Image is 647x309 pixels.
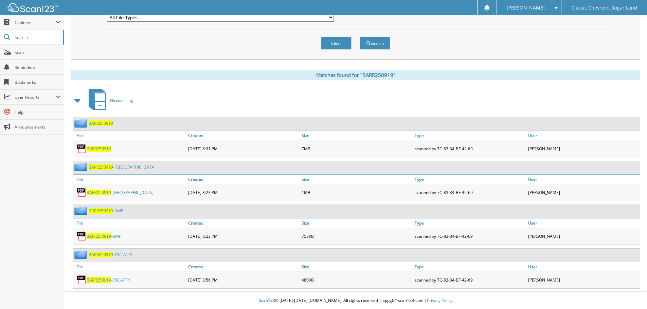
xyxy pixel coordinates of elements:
img: folder2.png [74,119,89,128]
a: Size [300,218,413,228]
div: [DATE] 8:23 PM [186,186,300,199]
a: File [73,262,186,271]
span: [PERSON_NAME] [507,6,545,10]
div: © [DATE]-[DATE] [DOMAIN_NAME]. All rights reserved | appg04-scan123-com | [64,292,647,309]
span: BARR250919 [89,208,113,214]
a: BARR250919-VSC-ATPI [89,252,132,257]
div: [DATE] 3:56 PM [186,273,300,287]
span: BARR250919 [87,277,111,283]
a: Type [413,262,526,271]
span: Help [15,109,60,115]
a: File [73,218,186,228]
div: scanned by 7C-83-34-BF-42-69 [413,142,526,155]
div: [PERSON_NAME] [526,229,640,243]
a: Created [186,218,300,228]
span: BARR250919 [87,190,111,195]
div: [DATE] 8:31 PM [186,142,300,155]
a: Size [300,175,413,184]
a: Created [186,262,300,271]
span: Scan123 [259,297,275,303]
a: BARR250919-VSC-ATPI [87,277,130,283]
a: File [73,131,186,140]
a: Needs Filing [85,87,133,114]
span: Reminders [15,64,60,70]
span: Classic Chevrolet Sugar Land [571,6,637,10]
a: BARR250919-AMP [87,233,121,239]
span: User Reports [15,94,56,100]
a: File [73,175,186,184]
span: Bookmarks [15,79,60,85]
div: [PERSON_NAME] [526,186,640,199]
a: BARR250919-[GEOGRAPHIC_DATA] [89,164,156,170]
span: BARR250919 [87,233,111,239]
a: BARR250919 [87,146,111,152]
a: User [526,175,640,184]
div: 1MB [300,186,413,199]
img: PDF.png [76,231,87,241]
div: 7MB [300,142,413,155]
button: Search [360,37,390,50]
a: Type [413,218,526,228]
div: 480KB [300,273,413,287]
img: PDF.png [76,187,87,197]
div: [PERSON_NAME] [526,273,640,287]
span: Search [15,35,59,40]
span: BARR250919 [89,252,113,257]
img: folder2.png [74,207,89,215]
a: Size [300,262,413,271]
div: [PERSON_NAME] [526,142,640,155]
a: User [526,131,640,140]
a: User [526,218,640,228]
a: User [526,262,640,271]
div: [DATE] 8:23 PM [186,229,300,243]
img: scan123-logo-white.svg [7,3,58,12]
span: Needs Filing [110,97,133,103]
img: folder2.png [74,250,89,259]
a: Privacy Policy [427,297,452,303]
a: Created [186,175,300,184]
img: folder2.png [74,163,89,171]
a: BARR250919-[GEOGRAPHIC_DATA] [87,190,154,195]
div: scanned by 7C-83-34-BF-42-69 [413,229,526,243]
a: Type [413,131,526,140]
a: BARR250919 [89,120,113,126]
a: Type [413,175,526,184]
span: Cabinets [15,20,56,25]
div: Matches found for "BARR250919" [71,70,640,80]
img: PDF.png [76,143,87,154]
a: BARR250919-AMP [89,208,123,214]
a: Size [300,131,413,140]
a: Created [186,131,300,140]
button: Clear [321,37,352,50]
span: Scan [15,50,60,55]
span: BARR250919 [89,164,113,170]
div: 758KB [300,229,413,243]
div: scanned by 7C-83-34-BF-42-69 [413,186,526,199]
div: scanned by 7C-83-34-BF-42-69 [413,273,526,287]
iframe: Chat Widget [613,276,647,309]
span: Announcements [15,124,60,130]
img: PDF.png [76,275,87,285]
